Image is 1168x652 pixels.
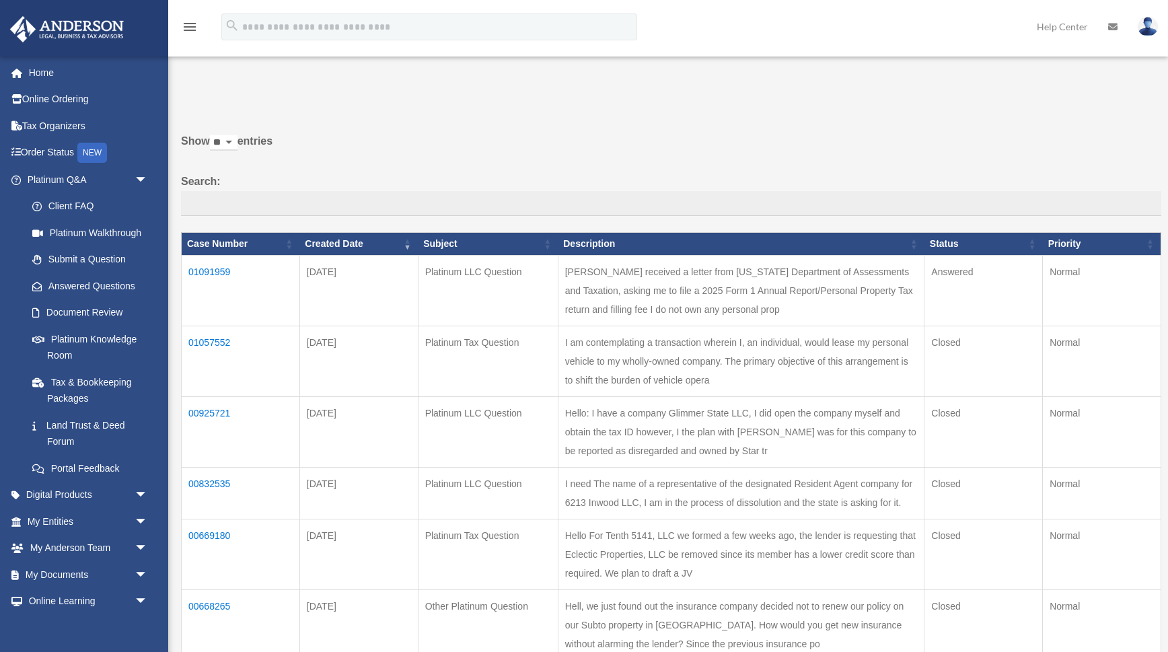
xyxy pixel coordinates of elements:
select: Showentries [210,135,238,151]
a: Order StatusNEW [9,139,168,167]
img: User Pic [1138,17,1158,36]
th: Priority: activate to sort column ascending [1043,233,1161,256]
td: Platinum Tax Question [418,519,558,590]
label: Search: [181,172,1161,217]
a: Platinum Walkthrough [19,219,161,246]
td: Hello: I have a company Glimmer State LLC, I did open the company myself and obtain the tax ID ho... [558,397,924,468]
a: Tax & Bookkeeping Packages [19,369,161,412]
a: Land Trust & Deed Forum [19,412,161,455]
a: Online Ordering [9,86,168,113]
a: Tax Organizers [9,112,168,139]
input: Search: [181,191,1161,217]
td: Closed [924,326,1043,397]
td: Platinum LLC Question [418,468,558,519]
a: Online Learningarrow_drop_down [9,588,168,615]
a: Home [9,59,168,86]
th: Subject: activate to sort column ascending [418,233,558,256]
td: [PERSON_NAME] received a letter from [US_STATE] Department of Assessments and Taxation, asking me... [558,256,924,326]
th: Status: activate to sort column ascending [924,233,1043,256]
span: arrow_drop_down [135,482,161,509]
td: 00832535 [182,468,300,519]
td: Platinum Tax Question [418,326,558,397]
td: Platinum LLC Question [418,397,558,468]
div: NEW [77,143,107,163]
td: 01057552 [182,326,300,397]
a: Client FAQ [19,193,161,220]
td: 00669180 [182,519,300,590]
td: I am contemplating a transaction wherein I, an individual, would lease my personal vehicle to my ... [558,326,924,397]
a: menu [182,24,198,35]
a: Portal Feedback [19,455,161,482]
i: menu [182,19,198,35]
td: I need The name of a representative of the designated Resident Agent company for 6213 Inwood LLC,... [558,468,924,519]
a: Submit a Question [19,246,161,273]
th: Description: activate to sort column ascending [558,233,924,256]
td: Normal [1043,397,1161,468]
label: Show entries [181,132,1161,164]
a: Platinum Knowledge Room [19,326,161,369]
td: [DATE] [299,468,418,519]
span: arrow_drop_down [135,535,161,563]
td: 01091959 [182,256,300,326]
td: [DATE] [299,397,418,468]
td: Closed [924,397,1043,468]
span: arrow_drop_down [135,508,161,536]
a: My Anderson Teamarrow_drop_down [9,535,168,562]
td: Normal [1043,519,1161,590]
td: [DATE] [299,326,418,397]
td: Normal [1043,256,1161,326]
span: arrow_drop_down [135,588,161,616]
td: [DATE] [299,256,418,326]
span: arrow_drop_down [135,561,161,589]
i: search [225,18,240,33]
td: 00925721 [182,397,300,468]
td: Normal [1043,326,1161,397]
td: Platinum LLC Question [418,256,558,326]
td: Answered [924,256,1043,326]
a: Platinum Q&Aarrow_drop_down [9,166,161,193]
a: Digital Productsarrow_drop_down [9,482,168,509]
td: Normal [1043,468,1161,519]
th: Created Date: activate to sort column ascending [299,233,418,256]
td: Closed [924,468,1043,519]
td: Closed [924,519,1043,590]
a: Document Review [19,299,161,326]
td: [DATE] [299,519,418,590]
span: arrow_drop_down [135,166,161,194]
th: Case Number: activate to sort column ascending [182,233,300,256]
a: My Entitiesarrow_drop_down [9,508,168,535]
a: My Documentsarrow_drop_down [9,561,168,588]
a: Answered Questions [19,273,155,299]
td: Hello For Tenth 5141, LLC we formed a few weeks ago, the lender is requesting that Eclectic Prope... [558,519,924,590]
img: Anderson Advisors Platinum Portal [6,16,128,42]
